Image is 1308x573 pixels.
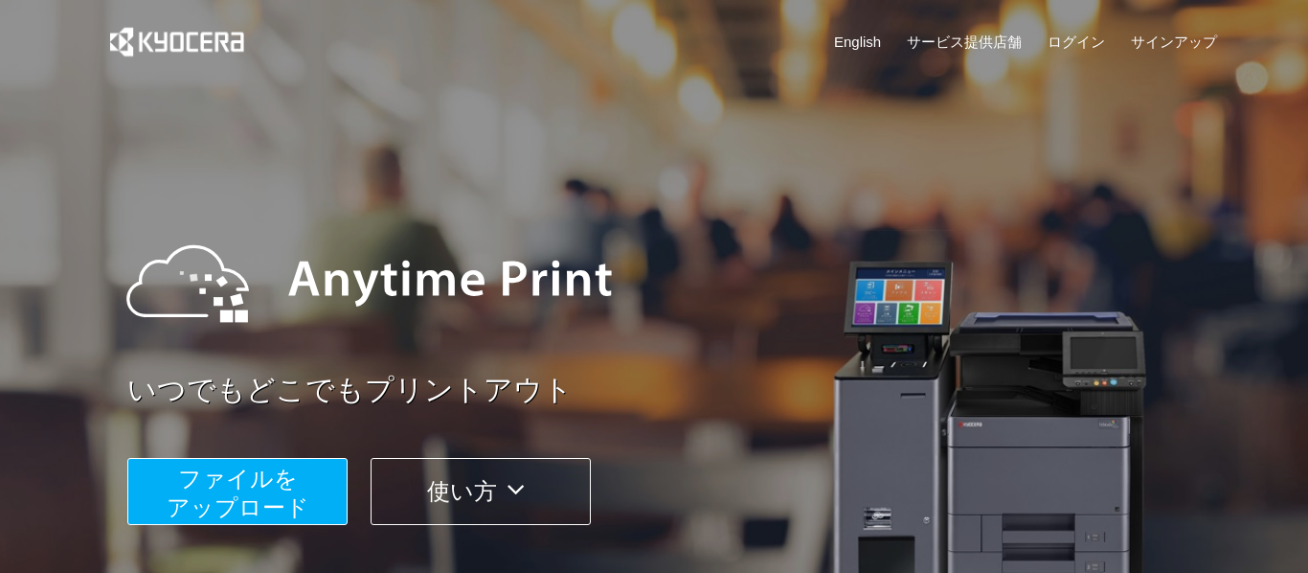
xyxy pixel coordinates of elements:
[834,32,881,52] a: English
[371,458,591,525] button: 使い方
[907,32,1022,52] a: サービス提供店舗
[1048,32,1105,52] a: ログイン
[1131,32,1217,52] a: サインアップ
[127,458,348,525] button: ファイルを​​アップロード
[167,466,309,520] span: ファイルを ​​アップロード
[127,370,1229,411] a: いつでもどこでもプリントアウト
